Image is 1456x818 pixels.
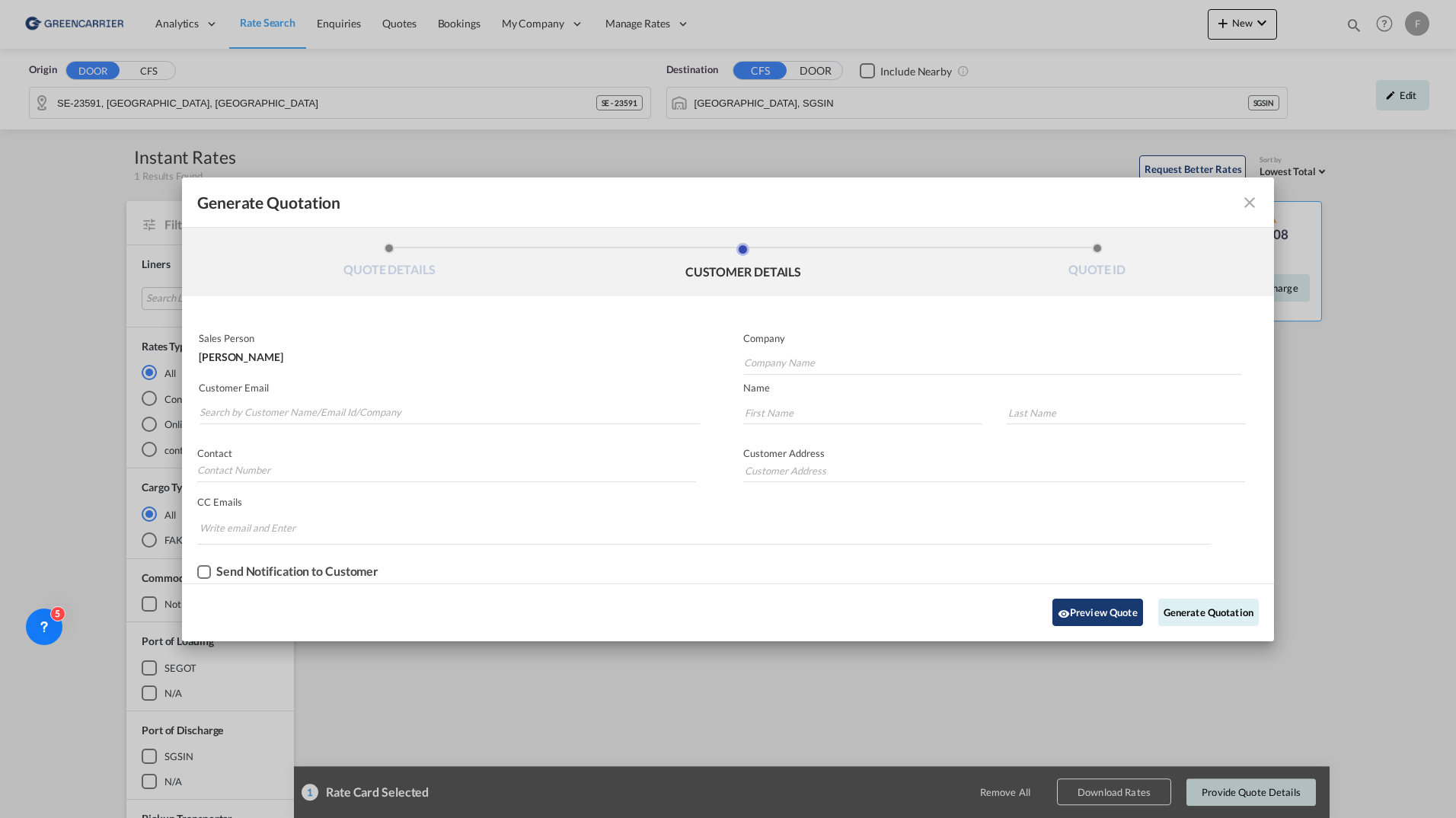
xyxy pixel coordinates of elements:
[200,516,314,540] input: Chips input.
[199,382,700,394] p: Customer Email
[1007,401,1246,424] input: Last Name
[1158,599,1259,626] button: Generate Quotation
[182,177,1274,641] md-dialog: Generate QuotationQUOTE ...
[199,344,696,363] div: [PERSON_NAME]
[212,243,567,284] li: QUOTE DETAILS
[199,332,696,344] p: Sales Person
[197,459,696,482] input: Contact Number
[197,564,378,580] md-checkbox: Checkbox No Ink
[197,447,696,459] p: Contact
[743,401,982,424] input: First Name
[743,447,825,459] span: Customer Address
[216,564,378,578] div: Send Notification to Customer
[743,459,1245,482] input: Customer Address
[200,401,700,424] input: Search by Customer Name/Email Id/Company
[920,243,1274,284] li: QUOTE ID
[1240,193,1259,212] md-icon: icon-close fg-AAA8AD cursor m-0
[567,243,921,284] li: CUSTOMER DETAILS
[743,382,1274,394] p: Name
[197,514,1212,544] md-chips-wrap: Chips container. Enter the text area, then type text, and press enter to add a chip.
[1052,599,1143,626] button: icon-eyePreview Quote
[743,332,1241,344] p: Company
[1058,608,1070,620] md-icon: icon-eye
[197,496,1212,508] p: CC Emails
[197,193,340,212] span: Generate Quotation
[744,352,1241,375] input: Company Name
